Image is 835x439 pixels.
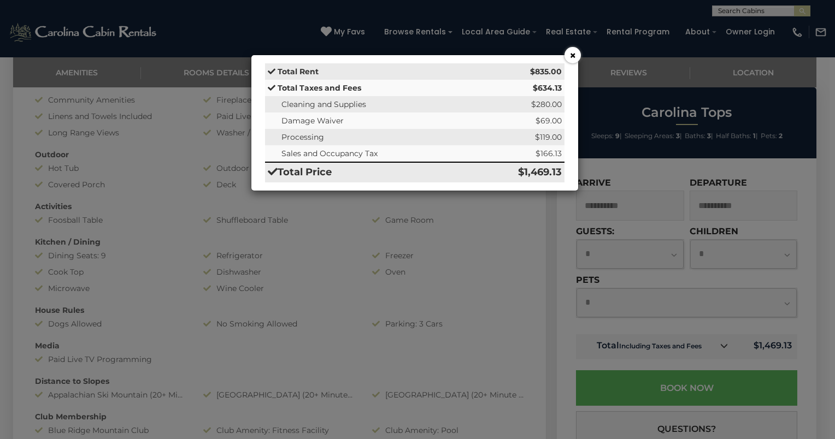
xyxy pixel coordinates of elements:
span: Cleaning and Supplies [281,99,366,109]
strong: Total Rent [278,67,319,76]
span: Processing [281,132,324,142]
td: $119.00 [475,129,564,145]
strong: $835.00 [530,67,562,76]
span: Damage Waiver [281,116,344,126]
td: Total Price [265,162,475,182]
strong: Total Taxes and Fees [278,83,361,93]
td: $1,469.13 [475,162,564,182]
td: $166.13 [475,145,564,162]
strong: $634.13 [533,83,562,93]
button: × [564,47,581,63]
td: $69.00 [475,112,564,129]
td: $280.00 [475,96,564,112]
span: Sales and Occupancy Tax [281,149,378,158]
